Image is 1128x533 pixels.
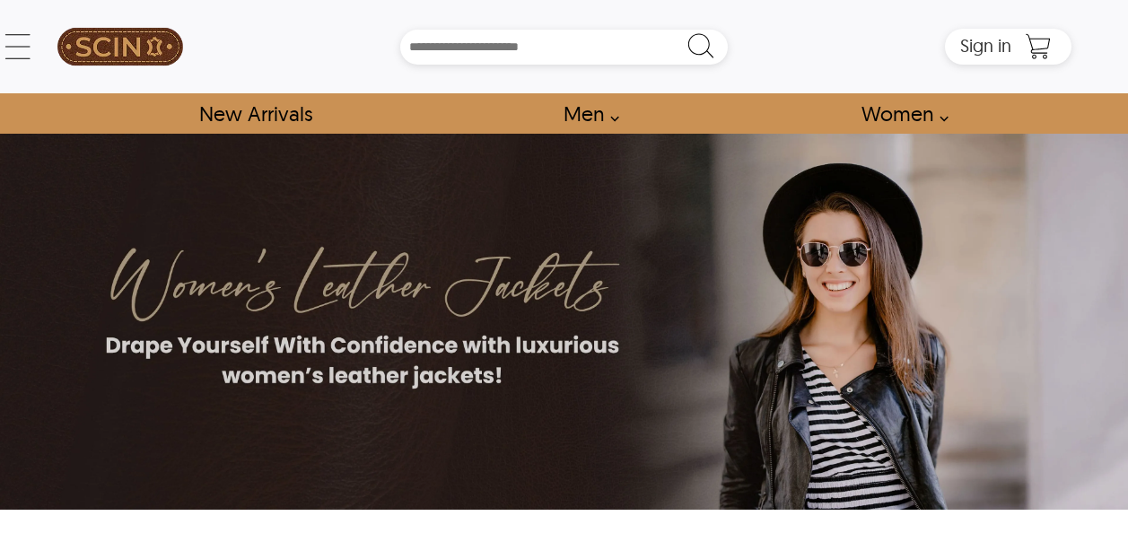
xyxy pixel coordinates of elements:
[960,34,1011,57] span: Sign in
[960,40,1011,55] a: Sign in
[1020,33,1056,60] a: Shopping Cart
[543,93,629,134] a: shop men's leather jackets
[179,93,332,134] a: Shop New Arrivals
[57,9,183,84] img: SCIN
[841,93,958,134] a: Shop Women Leather Jackets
